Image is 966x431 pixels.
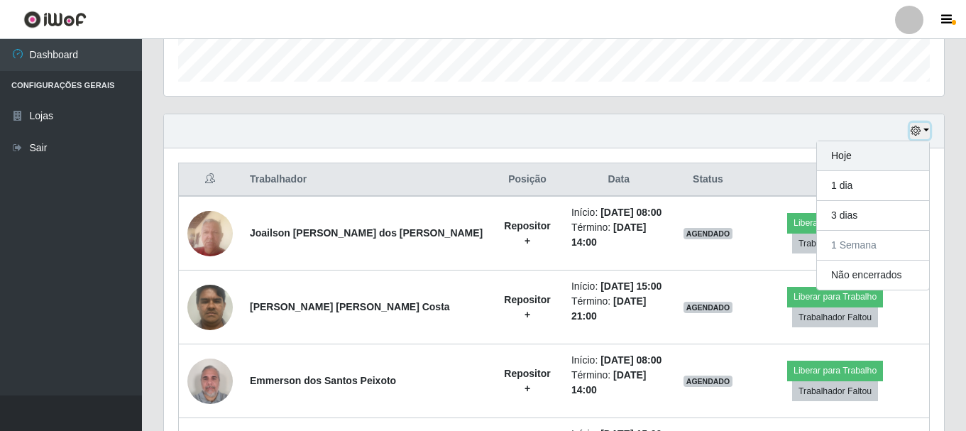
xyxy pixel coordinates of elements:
[571,294,666,324] li: Término:
[241,163,492,197] th: Trabalhador
[571,205,666,220] li: Início:
[571,279,666,294] li: Início:
[817,171,929,201] button: 1 dia
[817,231,929,261] button: 1 Semana
[792,307,878,327] button: Trabalhador Faltou
[571,368,666,398] li: Término:
[250,301,450,312] strong: [PERSON_NAME] [PERSON_NAME] Costa
[792,234,878,253] button: Trabalhador Faltou
[504,294,550,320] strong: Repositor +
[23,11,87,28] img: CoreUI Logo
[817,261,929,290] button: Não encerrados
[684,228,733,239] span: AGENDADO
[792,381,878,401] button: Trabalhador Faltou
[187,351,233,411] img: 1757599505842.jpeg
[250,375,396,386] strong: Emmerson dos Santos Peixoto
[187,203,233,263] img: 1744240052056.jpeg
[187,277,233,337] img: 1752587880902.jpeg
[250,227,483,239] strong: Joailson [PERSON_NAME] dos [PERSON_NAME]
[563,163,675,197] th: Data
[571,353,666,368] li: Início:
[684,302,733,313] span: AGENDADO
[504,220,550,246] strong: Repositor +
[571,220,666,250] li: Término:
[684,376,733,387] span: AGENDADO
[817,201,929,231] button: 3 dias
[600,354,662,366] time: [DATE] 08:00
[504,368,550,394] strong: Repositor +
[492,163,563,197] th: Posição
[600,280,662,292] time: [DATE] 15:00
[817,141,929,171] button: Hoje
[787,361,883,381] button: Liberar para Trabalho
[787,287,883,307] button: Liberar para Trabalho
[741,163,929,197] th: Opções
[600,207,662,218] time: [DATE] 08:00
[787,213,883,233] button: Liberar para Trabalho
[675,163,742,197] th: Status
